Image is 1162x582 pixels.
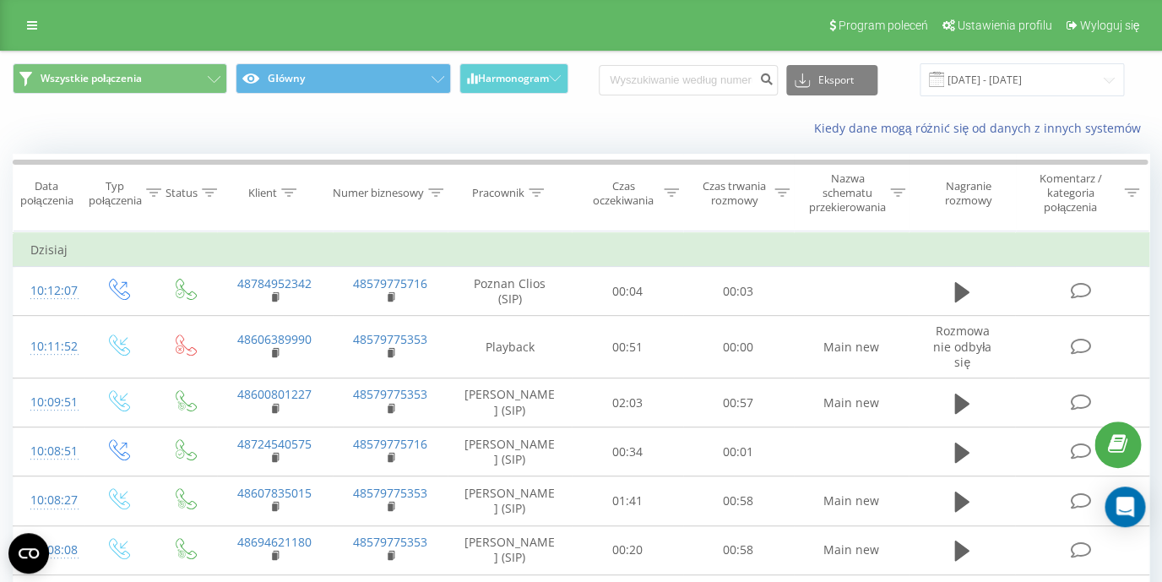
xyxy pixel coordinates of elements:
span: Wyloguj się [1079,19,1139,32]
div: Status [166,186,198,200]
td: [PERSON_NAME] (SIP) [448,476,572,525]
div: Komentarz / kategoria połączenia [1021,171,1120,215]
td: [PERSON_NAME] (SIP) [448,427,572,476]
div: Czas oczekiwania [587,179,659,208]
div: 10:08:08 [30,534,68,567]
div: Numer biznesowy [333,186,424,200]
td: 00:57 [683,378,794,427]
div: 10:09:51 [30,386,68,419]
a: 48579775353 [353,485,427,501]
div: Open Intercom Messenger [1105,487,1145,527]
a: 48579775353 [353,331,427,347]
td: Main new [794,476,910,525]
span: Rozmowa nie odbyła się [933,323,991,369]
td: Main new [794,525,910,574]
span: Program poleceń [838,19,927,32]
div: Pracownik [472,186,524,200]
td: 00:51 [572,316,682,378]
td: 00:58 [683,525,794,574]
a: 48784952342 [237,275,312,291]
td: 00:03 [683,267,794,316]
td: 00:04 [572,267,682,316]
td: Playback [448,316,572,378]
td: 00:20 [572,525,682,574]
td: [PERSON_NAME] (SIP) [448,525,572,574]
td: 01:41 [572,476,682,525]
span: Ustawienia profilu [957,19,1051,32]
button: Eksport [786,65,877,95]
td: 00:00 [683,316,794,378]
button: Open CMP widget [8,533,49,574]
a: 48724540575 [237,436,312,452]
div: 10:12:07 [30,275,68,307]
td: 00:58 [683,476,794,525]
td: [PERSON_NAME] (SIP) [448,378,572,427]
div: Czas trwania rozmowy [698,179,770,208]
a: 48579775353 [353,386,427,402]
div: 10:08:51 [30,435,68,468]
button: Harmonogram [459,63,568,94]
td: 00:34 [572,427,682,476]
div: Nazwa schematu przekierowania [809,171,886,215]
div: 10:11:52 [30,330,68,363]
span: Harmonogram [478,73,549,84]
input: Wyszukiwanie według numeru [599,65,778,95]
td: Main new [794,316,910,378]
a: 48579775716 [353,275,427,291]
a: Kiedy dane mogą różnić się od danych z innych systemów [813,120,1149,136]
a: 48694621180 [237,534,312,550]
div: Nagranie rozmowy [925,179,1012,208]
a: 48606389990 [237,331,312,347]
div: 10:08:27 [30,484,68,517]
button: Główny [236,63,450,94]
div: Data połączenia [14,179,79,208]
td: Poznan Clios (SIP) [448,267,572,316]
td: Dzisiaj [14,233,1149,267]
td: Main new [794,378,910,427]
td: 02:03 [572,378,682,427]
button: Wszystkie połączenia [13,63,227,94]
a: 48579775716 [353,436,427,452]
a: 48579775353 [353,534,427,550]
a: 48600801227 [237,386,312,402]
div: Klient [248,186,277,200]
div: Typ połączenia [89,179,142,208]
a: 48607835015 [237,485,312,501]
td: 00:01 [683,427,794,476]
span: Wszystkie połączenia [41,72,142,85]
